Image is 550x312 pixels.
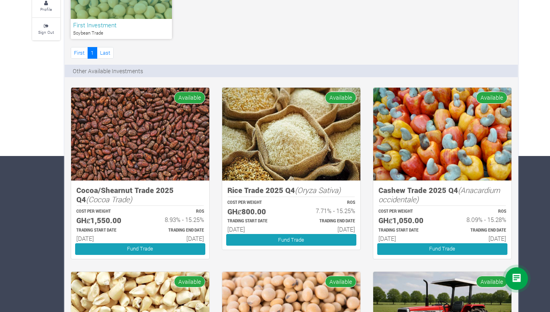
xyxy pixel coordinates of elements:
h5: GHȼ1,050.00 [378,216,435,225]
small: Sign Out [38,29,54,35]
h5: GHȼ800.00 [227,207,284,216]
p: Estimated Trading End Date [450,228,506,234]
p: Estimated Trading End Date [147,228,204,234]
h6: [DATE] [299,226,355,233]
p: Other Available Investments [73,67,143,75]
span: Available [476,92,507,103]
p: Soybean Trade [73,30,170,37]
a: 1 [88,47,97,59]
a: First [71,47,88,59]
h6: 8.93% - 15.25% [147,216,204,223]
i: (Anacardium occidentale) [378,185,500,204]
h6: 7.71% - 15.25% [299,207,355,214]
span: Available [325,92,356,103]
h6: [DATE] [147,235,204,242]
p: Estimated Trading End Date [299,218,355,224]
h6: [DATE] [227,226,284,233]
h6: [DATE] [76,235,133,242]
h5: Cashew Trade 2025 Q4 [378,186,506,204]
a: Sign Out [32,18,60,40]
p: Estimated Trading Start Date [76,228,133,234]
img: growforme image [71,88,209,181]
p: COST PER WEIGHT [76,209,133,215]
h6: 8.09% - 15.28% [450,216,506,223]
p: Estimated Trading Start Date [378,228,435,234]
p: ROS [299,200,355,206]
span: Available [476,276,507,287]
h6: [DATE] [450,235,506,242]
span: Available [325,276,356,287]
i: (Cocoa Trade) [86,194,132,204]
h5: Cocoa/Shearnut Trade 2025 Q4 [76,186,204,204]
p: COST PER WEIGHT [378,209,435,215]
a: Fund Trade [377,243,507,255]
p: ROS [147,209,204,215]
img: growforme image [222,88,360,181]
a: Fund Trade [226,234,356,246]
p: Estimated Trading Start Date [227,218,284,224]
nav: Page Navigation [71,47,114,59]
p: COST PER WEIGHT [227,200,284,206]
a: Last [97,47,114,59]
i: (Oryza Sativa) [295,185,341,195]
img: growforme image [373,88,511,181]
span: Available [174,92,205,103]
a: Fund Trade [75,243,205,255]
span: Available [174,276,205,287]
p: ROS [450,209,506,215]
small: Profile [40,6,52,12]
h5: Rice Trade 2025 Q4 [227,186,355,195]
h5: GHȼ1,550.00 [76,216,133,225]
h6: First Investment [73,21,170,29]
h6: [DATE] [378,235,435,242]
